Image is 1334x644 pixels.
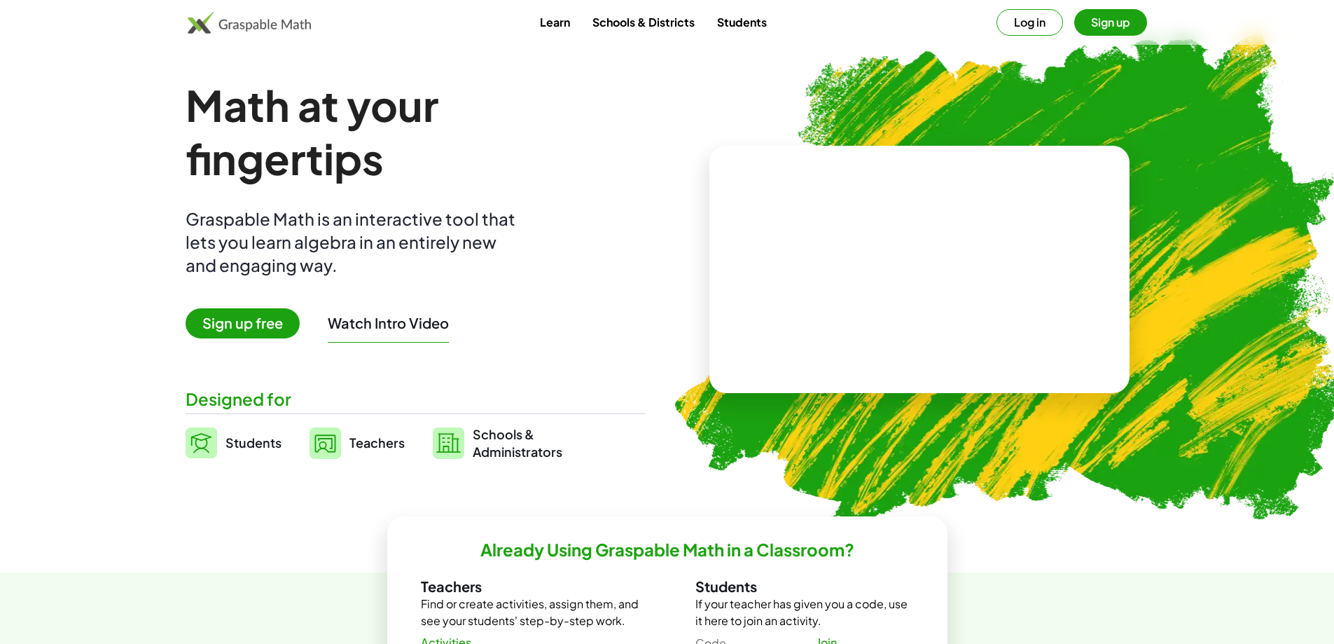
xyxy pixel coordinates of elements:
span: Sign up free [186,308,300,338]
video: What is this? This is dynamic math notation. Dynamic math notation plays a central role in how Gr... [814,217,1024,322]
span: Schools & Administrators [473,425,562,460]
h2: Already Using Graspable Math in a Classroom? [480,539,854,561]
span: Teachers [349,434,405,451]
button: Watch Intro Video [328,314,449,332]
div: Graspable Math is an interactive tool that lets you learn algebra in an entirely new and engaging... [186,207,522,277]
h3: Teachers [421,577,639,596]
button: Sign up [1074,9,1147,36]
p: If your teacher has given you a code, use it here to join an activity. [695,596,914,629]
h1: Math at your fingertips [186,78,631,185]
img: svg%3e [186,427,217,458]
p: Find or create activities, assign them, and see your students' step-by-step work. [421,596,639,629]
img: svg%3e [310,427,341,459]
a: Schools & Districts [581,9,706,35]
img: svg%3e [433,427,464,459]
a: Students [706,9,778,35]
button: Log in [996,9,1063,36]
div: Designed for [186,388,645,411]
a: Schools &Administrators [433,425,562,460]
span: Students [225,434,282,451]
a: Teachers [310,425,405,460]
a: Students [186,425,282,460]
a: Learn [529,9,581,35]
h3: Students [695,577,914,596]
